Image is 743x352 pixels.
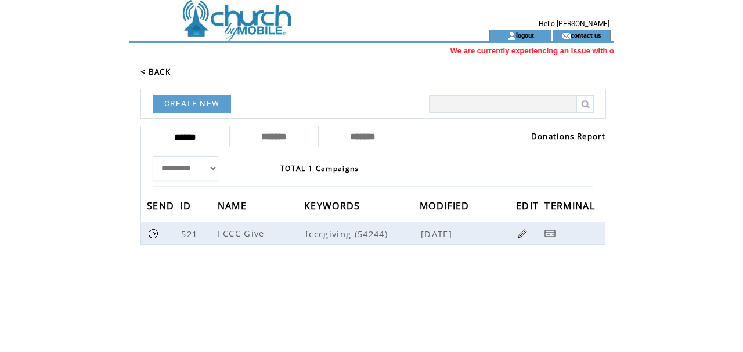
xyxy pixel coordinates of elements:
a: contact us [571,31,601,39]
img: contact_us_icon.gif [562,31,571,41]
span: TOTAL 1 Campaigns [280,164,359,173]
a: Donations Report [531,131,605,141]
span: NAME [218,197,250,218]
span: TERMINAL [544,197,598,218]
a: logout [516,31,534,39]
span: Hello [PERSON_NAME] [539,20,609,28]
a: ID [180,202,194,209]
span: 521 [181,228,200,239]
span: MODIFIED [420,197,473,218]
a: CREATE NEW [153,95,231,113]
span: SEND [147,197,177,218]
a: KEYWORDS [304,202,363,209]
span: EDIT [516,197,542,218]
marquee: We are currently experiencing an issue with opt-ins to Keywords. You may still send a SMS and MMS... [129,46,614,55]
a: < BACK [140,67,171,77]
a: NAME [218,202,250,209]
span: fcccgiving (54244) [305,228,419,239]
a: MODIFIED [420,202,473,209]
span: ID [180,197,194,218]
span: FCCC Give [218,227,268,239]
span: KEYWORDS [304,197,363,218]
span: [DATE] [421,228,455,239]
img: account_icon.gif [507,31,516,41]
